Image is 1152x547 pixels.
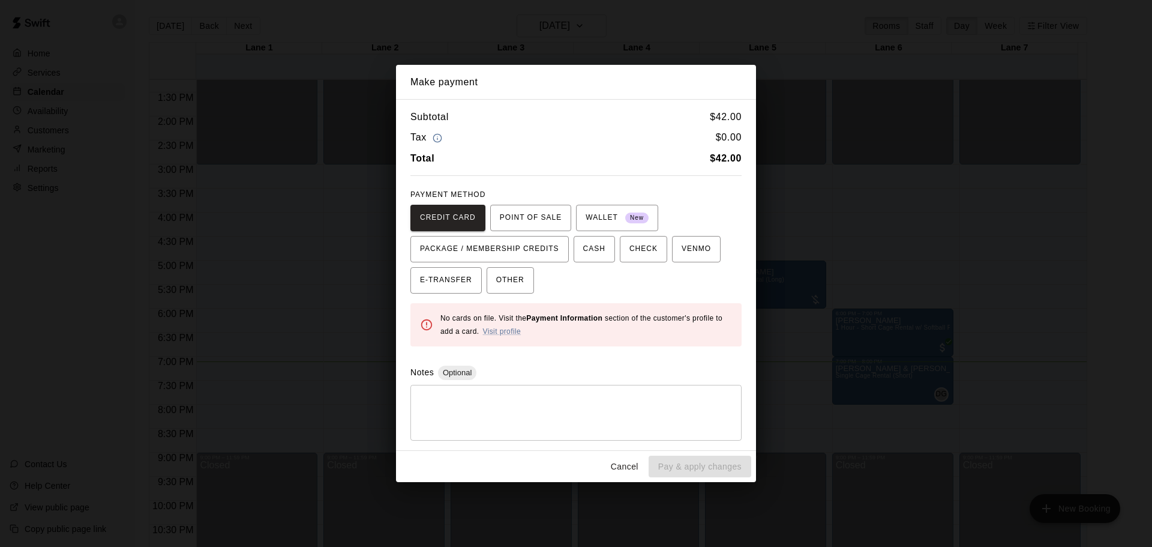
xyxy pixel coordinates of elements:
label: Notes [410,367,434,377]
h2: Make payment [396,65,756,100]
span: PACKAGE / MEMBERSHIP CREDITS [420,240,559,259]
a: Visit profile [482,327,521,336]
span: CASH [583,240,605,259]
button: CREDIT CARD [410,205,485,231]
button: PACKAGE / MEMBERSHIP CREDITS [410,236,569,262]
span: CHECK [629,240,658,259]
h6: $ 42.00 [710,109,742,125]
button: CASH [574,236,615,262]
span: Optional [438,368,476,377]
b: $ 42.00 [710,153,742,163]
span: VENMO [682,240,711,259]
button: POINT OF SALE [490,205,571,231]
button: OTHER [487,267,534,294]
span: E-TRANSFER [420,271,472,290]
button: CHECK [620,236,667,262]
span: POINT OF SALE [500,208,562,228]
span: No cards on file. Visit the section of the customer's profile to add a card. [440,314,722,336]
button: E-TRANSFER [410,267,482,294]
span: CREDIT CARD [420,208,476,228]
button: Cancel [605,456,644,478]
span: New [625,210,649,226]
h6: $ 0.00 [716,130,742,146]
h6: Subtotal [410,109,449,125]
span: OTHER [496,271,524,290]
h6: Tax [410,130,445,146]
span: PAYMENT METHOD [410,190,485,199]
b: Payment Information [526,314,602,322]
b: Total [410,153,434,163]
button: VENMO [672,236,721,262]
span: WALLET [586,208,649,228]
button: WALLET New [576,205,658,231]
